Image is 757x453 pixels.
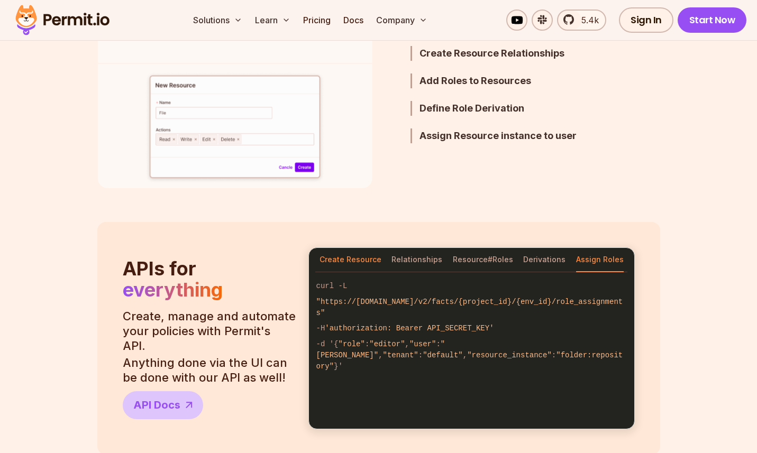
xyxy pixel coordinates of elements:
[309,321,634,336] code: -H
[523,248,566,272] button: Derivations
[411,128,604,143] button: Assign Resource instance to user
[467,351,552,359] span: "resource_instance"
[123,257,196,280] span: APIs for
[316,351,623,371] span: "folder:repository"
[383,351,418,359] span: "tenant"
[123,278,223,301] span: everything
[678,7,747,33] a: Start Now
[316,340,445,359] span: "[PERSON_NAME]"
[453,248,513,272] button: Resource#Roles
[339,10,368,31] a: Docs
[299,10,335,31] a: Pricing
[419,73,604,88] h3: Add Roles to Resources
[325,324,494,332] span: 'authorization: Bearer API_SECRET_KEY'
[316,298,623,317] span: "https://[DOMAIN_NAME]/v2/facts/{project_id}/{env_id}/role_assignments"
[411,101,604,116] button: Define Role Derivation
[423,351,463,359] span: "default"
[11,2,114,38] img: Permit logo
[391,248,442,272] button: Relationships
[419,46,604,61] h3: Create Resource Relationships
[189,10,247,31] button: Solutions
[576,248,624,272] button: Assign Roles
[575,14,599,26] span: 5.4k
[133,397,180,412] span: API Docs
[123,309,296,353] p: Create, manage and automate your policies with Permit's API.
[251,10,295,31] button: Learn
[619,7,673,33] a: Sign In
[123,355,296,385] p: Anything done via the UI can be done with our API as well!
[369,340,405,348] span: "editor"
[320,248,381,272] button: Create Resource
[419,101,604,116] h3: Define Role Derivation
[372,10,432,31] button: Company
[411,46,604,61] button: Create Resource Relationships
[309,336,634,374] code: -d '{ : , : , : , : }'
[339,340,365,348] span: "role"
[409,340,436,348] span: "user"
[123,391,203,419] a: API Docs
[411,73,604,88] button: Add Roles to Resources
[309,279,634,294] code: curl -L
[419,128,604,143] h3: Assign Resource instance to user
[557,10,606,31] a: 5.4k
